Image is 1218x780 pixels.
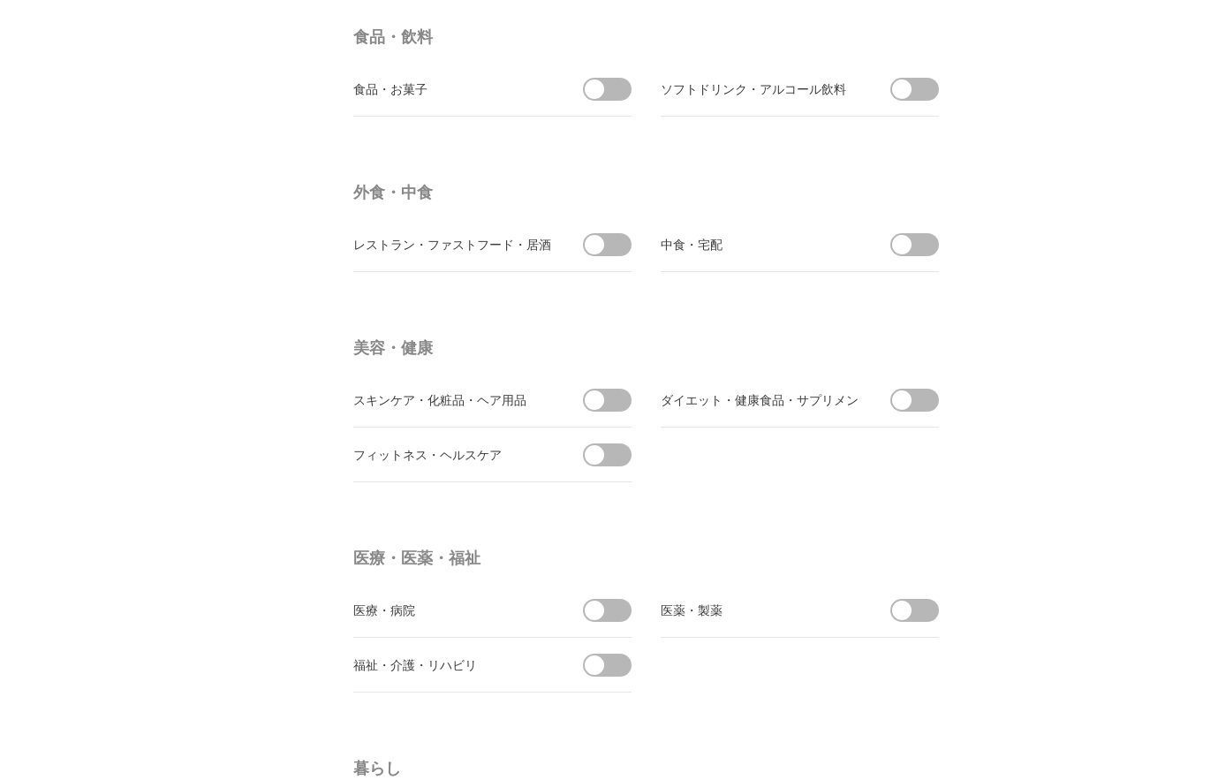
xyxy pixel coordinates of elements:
h4: 外食・中食 [353,177,945,208]
div: 医療・病院 [353,599,552,621]
div: 中食・宅配 [661,233,859,255]
h4: 美容・健康 [353,332,945,364]
div: フィットネス・ヘルスケア [353,443,552,466]
div: 福祉・介護・リハビリ [353,654,552,676]
h4: 食品・飲料 [353,21,945,53]
div: 医薬・製薬 [661,599,859,621]
div: レストラン・ファストフード・居酒屋 [353,233,552,255]
div: 食品・お菓子 [353,78,552,100]
div: スキンケア・化粧品・ヘア用品 [353,389,552,411]
div: ソフトドリンク・アルコール飲料 [661,78,859,100]
div: ダイエット・健康食品・サプリメント [661,389,859,411]
h4: 医療・医薬・福祉 [353,542,945,574]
